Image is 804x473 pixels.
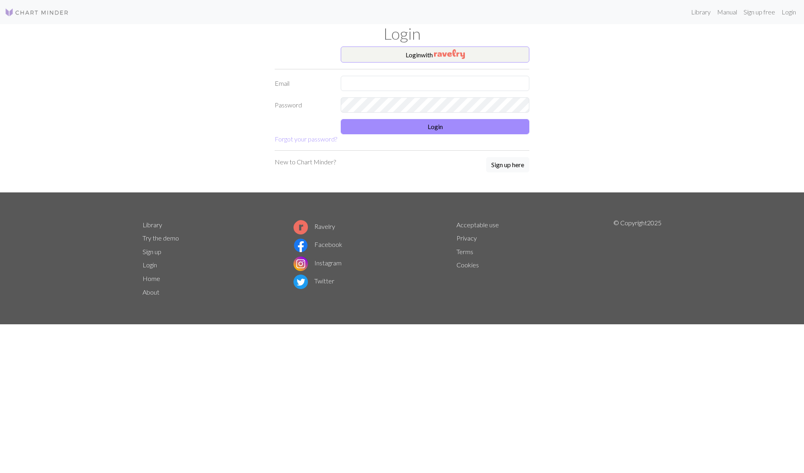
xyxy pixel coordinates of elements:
[688,4,714,20] a: Library
[293,241,342,248] a: Facebook
[143,221,162,228] a: Library
[714,4,740,20] a: Manual
[143,234,179,242] a: Try the demo
[293,277,334,285] a: Twitter
[293,275,308,289] img: Twitter logo
[293,259,342,267] a: Instagram
[143,275,160,282] a: Home
[270,97,336,113] label: Password
[740,4,778,20] a: Sign up free
[293,220,308,234] img: Ravelry logo
[143,248,161,255] a: Sign up
[143,288,159,296] a: About
[275,157,336,167] p: New to Chart Minder?
[456,248,473,255] a: Terms
[486,157,529,172] button: Sign up here
[613,218,661,299] p: © Copyright 2025
[270,76,336,91] label: Email
[456,221,499,228] a: Acceptable use
[293,257,308,271] img: Instagram logo
[293,238,308,253] img: Facebook logo
[434,49,465,59] img: Ravelry
[456,234,477,242] a: Privacy
[5,8,69,17] img: Logo
[293,222,335,230] a: Ravelry
[143,261,157,269] a: Login
[456,261,479,269] a: Cookies
[138,24,666,43] h1: Login
[275,135,337,143] a: Forgot your password?
[778,4,799,20] a: Login
[341,46,529,63] button: Loginwith
[486,157,529,173] a: Sign up here
[341,119,529,134] button: Login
